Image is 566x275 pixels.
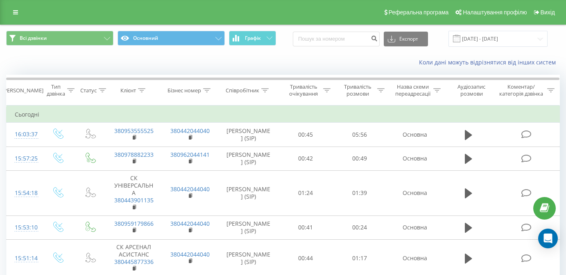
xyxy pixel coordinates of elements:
div: Статус [80,87,97,94]
a: 380953555525 [114,127,154,135]
td: 00:42 [278,147,333,170]
td: [PERSON_NAME] (SIP) [218,147,278,170]
div: Тривалість розмови [340,83,375,97]
input: Пошук за номером [293,32,380,46]
td: Основна [387,170,443,215]
div: Тривалість очікування [286,83,321,97]
div: [PERSON_NAME] [2,87,43,94]
a: 380962044141 [170,151,210,158]
td: Основна [387,215,443,239]
a: 380443901135 [114,196,154,204]
a: 380978882233 [114,151,154,158]
div: 15:51:14 [15,250,33,266]
span: Вихід [541,9,555,16]
td: 00:24 [333,215,387,239]
a: 380442044040 [170,220,210,227]
div: Бізнес номер [168,87,201,94]
div: Співробітник [226,87,259,94]
div: 15:53:10 [15,220,33,236]
td: 05:56 [333,123,387,147]
td: 00:41 [278,215,333,239]
td: 00:45 [278,123,333,147]
td: Основна [387,123,443,147]
span: Реферальна програма [389,9,449,16]
td: СК УНІВЕРСАЛЬНА [106,170,162,215]
div: 15:57:25 [15,151,33,167]
a: 380442044040 [170,185,210,193]
a: 380442044040 [170,127,210,135]
span: Всі дзвінки [20,35,47,41]
div: Аудіозапис розмови [450,83,493,97]
a: 380959179866 [114,220,154,227]
span: Графік [245,35,261,41]
span: Налаштування профілю [463,9,527,16]
div: Коментар/категорія дзвінка [497,83,545,97]
button: Основний [118,31,225,46]
td: 01:39 [333,170,387,215]
a: 380445877336 [114,258,154,266]
td: [PERSON_NAME] (SIP) [218,170,278,215]
div: Тип дзвінка [47,83,65,97]
div: Назва схеми переадресації [394,83,431,97]
button: Графік [229,31,276,46]
td: Сьогодні [7,106,560,123]
td: Основна [387,147,443,170]
button: Експорт [384,32,428,46]
div: Open Intercom Messenger [538,229,558,248]
div: 15:54:18 [15,185,33,201]
div: 16:03:37 [15,126,33,142]
div: Клієнт [120,87,136,94]
td: [PERSON_NAME] (SIP) [218,215,278,239]
td: 00:49 [333,147,387,170]
td: 01:24 [278,170,333,215]
a: 380442044040 [170,250,210,258]
td: [PERSON_NAME] (SIP) [218,123,278,147]
button: Всі дзвінки [6,31,113,46]
a: Коли дані можуть відрізнятися вiд інших систем [419,58,560,66]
